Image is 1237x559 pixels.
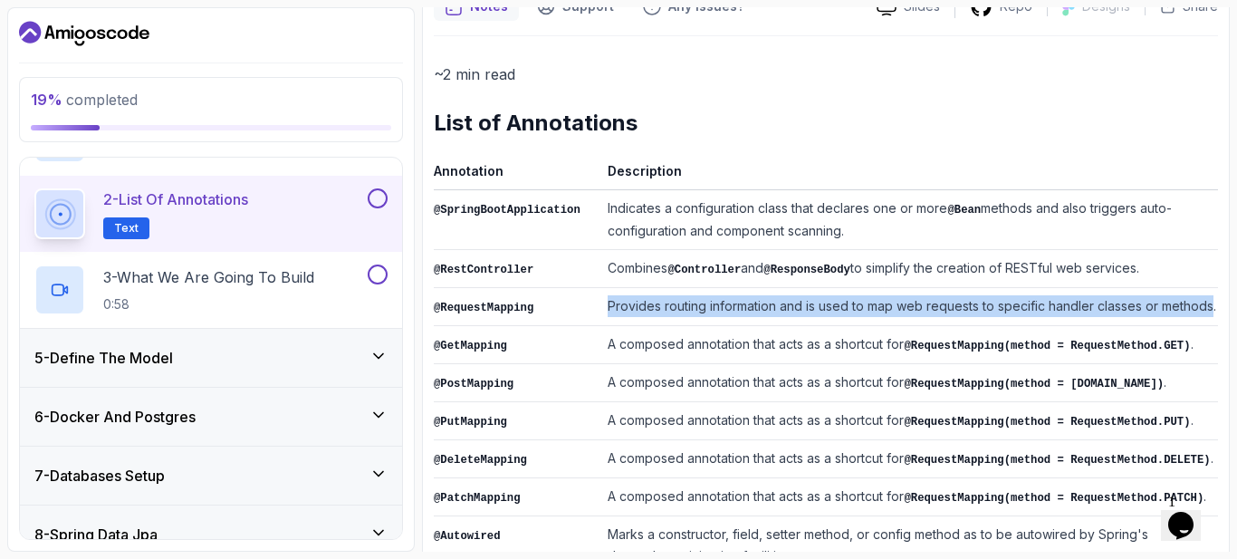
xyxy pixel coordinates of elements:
iframe: chat widget [1161,487,1219,541]
td: A composed annotation that acts as a shortcut for . [600,440,1218,478]
p: 3 - What We Are Going To Build [103,266,314,288]
button: 2-List of AnnotationsText [34,188,388,239]
p: 0:58 [103,295,314,313]
h2: List of Annotations [434,109,1218,138]
button: 6-Docker And Postgres [20,388,402,446]
td: A composed annotation that acts as a shortcut for . [600,326,1218,364]
code: @ResponseBody [763,264,850,276]
code: @RequestMapping(method = [DOMAIN_NAME]) [904,378,1164,390]
span: 19 % [31,91,62,109]
th: Annotation [434,159,600,190]
td: Indicates a configuration class that declares one or more methods and also triggers auto-configur... [600,190,1218,250]
td: A composed annotation that acts as a shortcut for . [600,478,1218,516]
code: @DeleteMapping [434,454,527,467]
code: @PutMapping [434,416,507,429]
code: @SpringBootApplication [434,204,580,217]
span: Text [114,221,139,236]
button: 5-Define The Model [20,329,402,387]
td: Provides routing information and is used to map web requests to specific handler classes or methods. [600,288,1218,326]
span: completed [31,91,138,109]
td: A composed annotation that acts as a shortcut for . [600,402,1218,440]
h3: 7 - Databases Setup [34,465,165,487]
code: @Bean [947,204,981,217]
button: 7-Databases Setup [20,447,402,505]
h3: 6 - Docker And Postgres [34,406,196,428]
code: @RequestMapping(method = RequestMethod.PATCH) [904,492,1203,505]
p: 2 - List of Annotations [103,188,248,210]
p: ~2 min read [434,62,1218,87]
h3: 5 - Define The Model [34,347,173,369]
code: @RequestMapping(method = RequestMethod.PUT) [904,416,1190,429]
th: Description [600,159,1218,190]
a: Dashboard [19,19,149,48]
code: @RequestMapping(method = RequestMethod.DELETE) [904,454,1210,467]
h3: 8 - Spring Data Jpa [34,524,158,545]
code: @Controller [667,264,741,276]
code: @GetMapping [434,340,507,352]
code: @PatchMapping [434,492,521,505]
code: @RequestMapping(method = RequestMethod.GET) [904,340,1190,352]
td: Combines and to simplify the creation of RESTful web services. [600,250,1218,288]
code: @RestController [434,264,533,276]
td: A composed annotation that acts as a shortcut for . [600,364,1218,402]
code: @PostMapping [434,378,513,390]
code: @Autowired [434,530,501,543]
button: 3-What We Are Going To Build0:58 [34,265,388,315]
code: @RequestMapping [434,302,533,314]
